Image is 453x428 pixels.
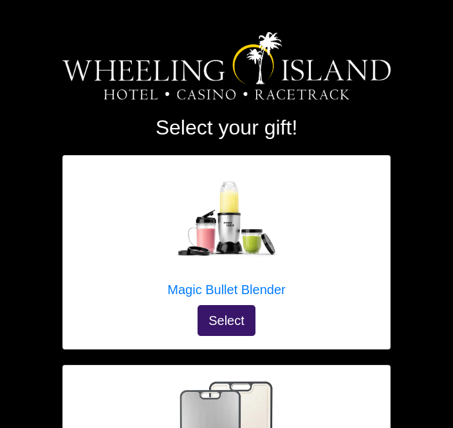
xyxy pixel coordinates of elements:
[167,282,285,297] h5: Magic Bullet Blender
[198,305,255,336] button: Select
[62,32,391,100] img: Logo
[62,115,391,140] h2: Select your gift!
[167,169,285,305] a: Magic Bullet Blender Magic Bullet Blender
[175,169,278,272] img: Magic Bullet Blender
